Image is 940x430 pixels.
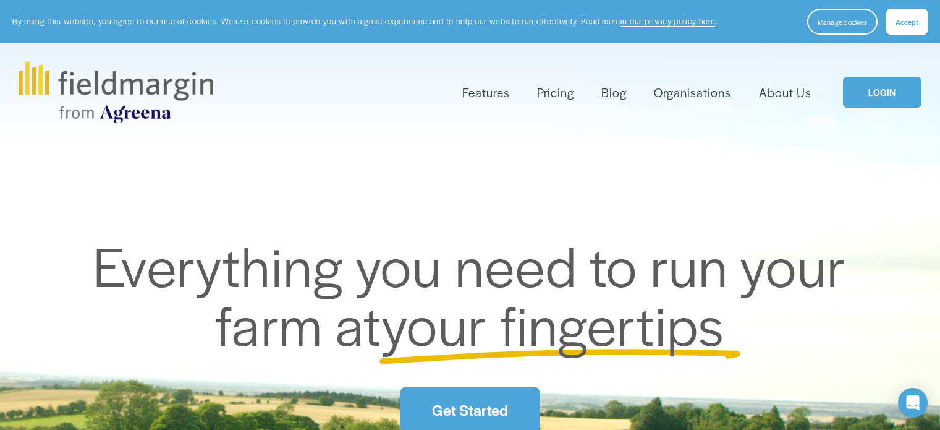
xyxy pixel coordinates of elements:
[93,226,859,363] span: Everything you need to run your farm at
[896,17,918,27] span: Accept
[601,82,627,103] a: Blog
[462,82,510,103] a: folder dropdown
[462,84,510,101] span: Features
[537,82,574,103] a: Pricing
[19,61,213,123] img: fieldmargin.com
[843,77,921,108] a: LOGIN
[898,388,928,418] div: Open Intercom Messenger
[654,82,731,103] a: Organisations
[886,9,928,35] button: Accept
[759,82,811,103] a: About Us
[12,15,718,27] p: By using this website, you agree to our use of cookies. We use cookies to provide you with a grea...
[818,17,867,27] span: Manage cookies
[620,15,716,27] a: in our privacy policy here
[381,285,724,362] span: your fingertips
[807,9,878,35] button: Manage cookies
